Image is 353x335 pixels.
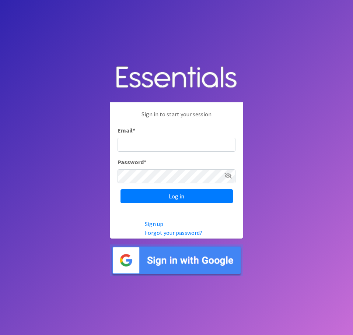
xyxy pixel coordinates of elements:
[145,220,163,228] a: Sign up
[110,244,243,276] img: Sign in with Google
[144,158,146,166] abbr: required
[110,59,243,97] img: Human Essentials
[118,158,146,166] label: Password
[145,229,202,236] a: Forgot your password?
[118,126,135,135] label: Email
[120,189,233,203] input: Log in
[133,127,135,134] abbr: required
[118,110,235,126] p: Sign in to start your session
